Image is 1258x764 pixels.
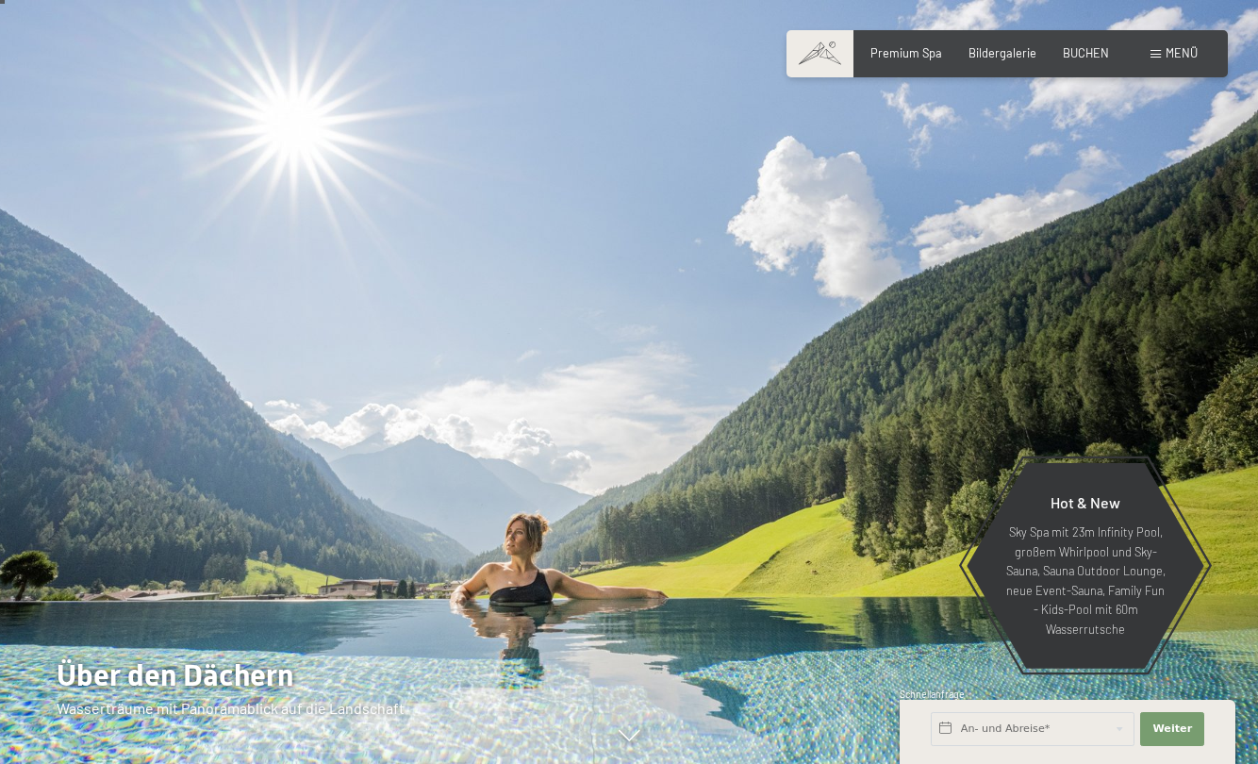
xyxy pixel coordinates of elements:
span: Weiter [1152,722,1192,737]
p: Sky Spa mit 23m Infinity Pool, großem Whirlpool und Sky-Sauna, Sauna Outdoor Lounge, neue Event-S... [1003,523,1167,639]
a: Bildergalerie [968,45,1036,60]
a: Premium Spa [870,45,942,60]
a: Hot & New Sky Spa mit 23m Infinity Pool, großem Whirlpool und Sky-Sauna, Sauna Outdoor Lounge, ne... [966,462,1205,670]
span: Schnellanfrage [900,689,965,700]
span: Hot & New [1051,493,1120,511]
button: Weiter [1140,712,1204,746]
a: BUCHEN [1063,45,1109,60]
span: Menü [1166,45,1198,60]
